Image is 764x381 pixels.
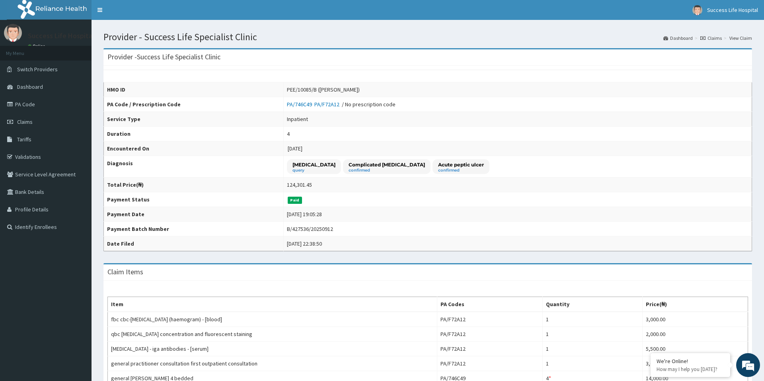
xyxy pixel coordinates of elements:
td: 3,000.00 [643,312,748,327]
span: Tariffs [17,136,31,143]
span: Switch Providers [17,66,58,73]
td: PA/F72A12 [437,356,542,371]
th: HMO ID [104,82,284,97]
th: Price(₦) [643,297,748,312]
small: confirmed [349,168,425,172]
td: general practitioner consultation first outpatient consultation [108,356,437,371]
th: Date Filed [104,236,284,251]
td: 1 [542,312,643,327]
p: Acute peptic ulcer [438,161,484,168]
span: [DATE] [288,145,302,152]
td: 1 [542,342,643,356]
div: / No prescription code [287,100,396,108]
a: Online [28,43,47,49]
th: PA Code / Prescription Code [104,97,284,112]
h3: Provider - Success Life Specialist Clinic [107,53,220,61]
th: Payment Batch Number [104,222,284,236]
td: 1 [542,356,643,371]
th: Quantity [542,297,643,312]
a: Dashboard [663,35,693,41]
p: Complicated [MEDICAL_DATA] [349,161,425,168]
p: [MEDICAL_DATA] [292,161,335,168]
th: Item [108,297,437,312]
div: PEE/10085/B ([PERSON_NAME]) [287,86,360,94]
div: B/427536/20250912 [287,225,333,233]
small: query [292,168,335,172]
div: We're Online! [657,358,724,365]
th: PA Codes [437,297,542,312]
td: 1 [542,327,643,342]
th: Payment Status [104,192,284,207]
th: Encountered On [104,141,284,156]
th: Diagnosis [104,156,284,178]
span: Paid [288,197,302,204]
th: Total Price(₦) [104,178,284,192]
div: 124,301.45 [287,181,312,189]
small: confirmed [438,168,484,172]
td: PA/F72A12 [437,327,542,342]
a: View Claim [729,35,752,41]
p: Success Life Hospital [28,32,94,39]
a: PA/F72A12 [314,101,342,108]
a: Claims [700,35,722,41]
div: Inpatient [287,115,308,123]
h1: Provider - Success Life Specialist Clinic [103,32,752,42]
span: Dashboard [17,83,43,90]
td: fbc cbc-[MEDICAL_DATA] (haemogram) - [blood] [108,312,437,327]
p: How may I help you today? [657,366,724,373]
div: 4 [287,130,290,138]
div: [DATE] 22:38:50 [287,240,322,248]
td: PA/F72A12 [437,342,542,356]
td: PA/F72A12 [437,312,542,327]
td: 5,500.00 [643,342,748,356]
span: Claims [17,118,33,125]
td: 2,000.00 [643,327,748,342]
td: 3,000.00 [643,356,748,371]
span: Success Life Hospital [707,6,758,14]
img: User Image [692,5,702,15]
div: [DATE] 19:05:28 [287,210,322,218]
td: qbc [MEDICAL_DATA] concentration and fluorescent staining [108,327,437,342]
td: [MEDICAL_DATA] - iga antibodies - [serum] [108,342,437,356]
h3: Claim Items [107,268,143,275]
img: User Image [4,24,22,42]
th: Duration [104,127,284,141]
a: PA/746C49 [287,101,314,108]
th: Payment Date [104,207,284,222]
th: Service Type [104,112,284,127]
